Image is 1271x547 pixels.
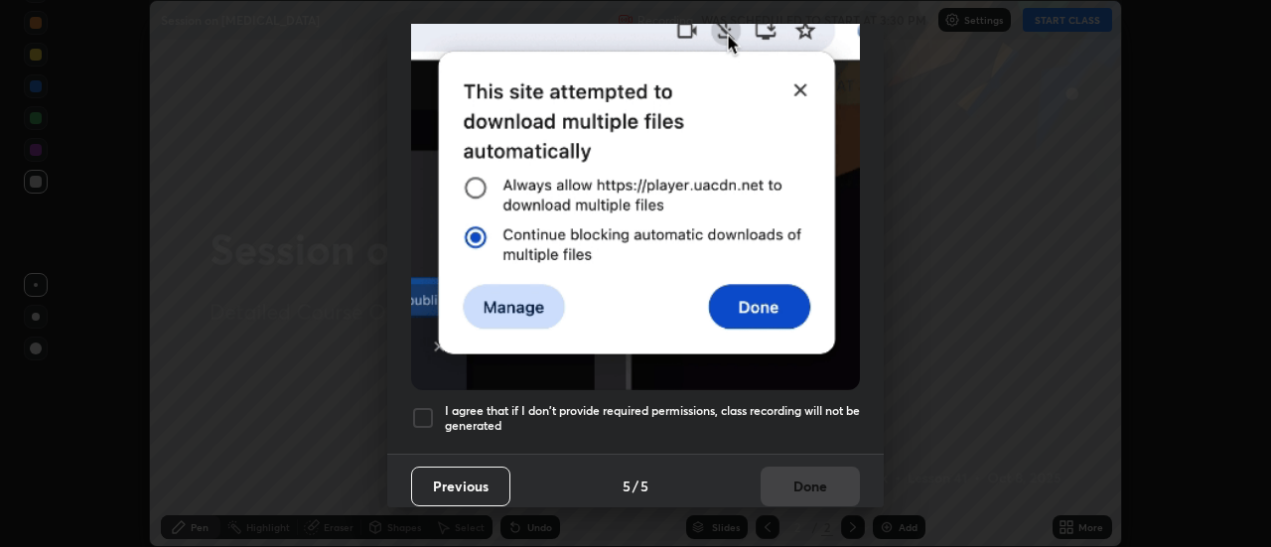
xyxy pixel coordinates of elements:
[623,476,631,496] h4: 5
[411,467,510,506] button: Previous
[445,403,860,434] h5: I agree that if I don't provide required permissions, class recording will not be generated
[640,476,648,496] h4: 5
[633,476,638,496] h4: /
